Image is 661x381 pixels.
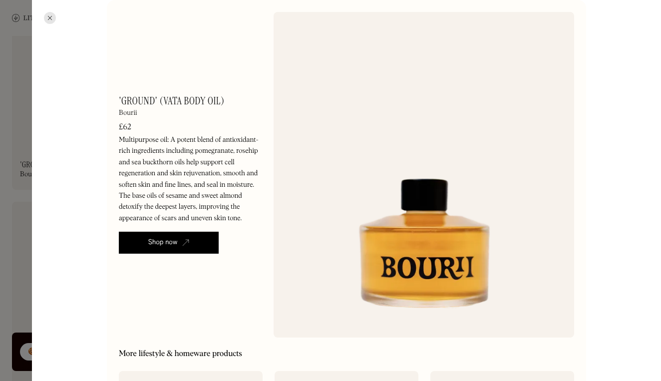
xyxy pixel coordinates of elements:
[119,123,131,131] div: £62
[139,350,210,359] h2: Lifestyle & homeware
[119,232,219,254] a: Shop now
[119,350,137,359] h2: More
[119,134,262,224] p: Multipurpose oil: A potent blend of antioxidant-rich ingredients including pomegranate, rosehip a...
[119,96,224,106] h1: 'Ground' (Vata Body Oil)
[212,350,242,359] h2: products
[182,239,189,246] img: Open in new tab
[148,238,178,248] div: Shop now
[119,109,137,116] div: Bourii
